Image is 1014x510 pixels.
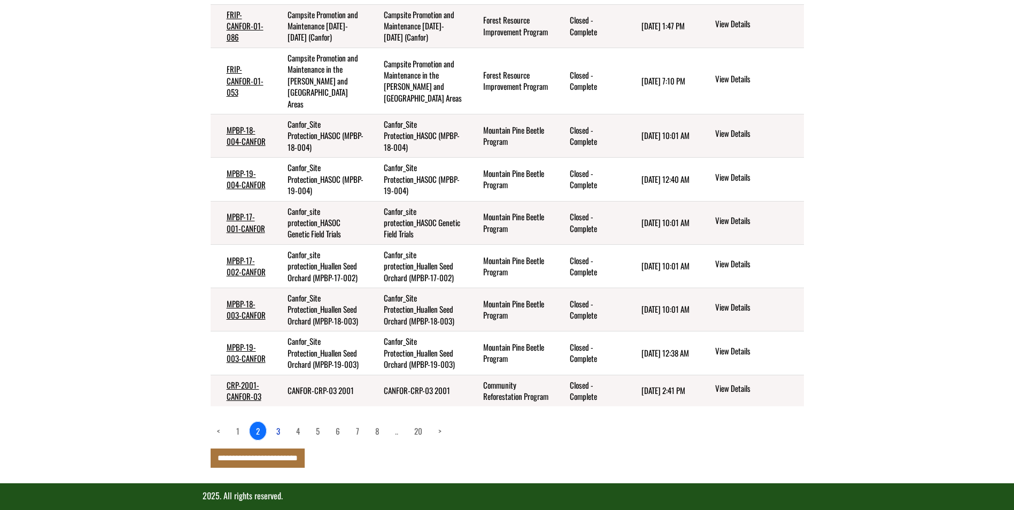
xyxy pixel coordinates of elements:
[715,258,799,271] a: View details
[698,48,803,114] td: action menu
[554,288,625,331] td: Closed - Complete
[467,48,554,114] td: Forest Resource Improvement Program
[211,48,272,114] td: FRIP-CANFOR-01-053
[329,422,346,440] a: page 6
[211,244,272,288] td: MPBP-17-002-CANFOR
[698,158,803,201] td: action menu
[625,48,698,114] td: 3/3/2025 7:10 PM
[641,260,690,272] time: [DATE] 10:01 AM
[368,114,467,158] td: Canfor_Site Protection_HASOC (MPBP-18-004)
[368,288,467,331] td: Canfor_Site Protection_Huallen Seed Orchard (MPBP-18-003)
[272,114,368,158] td: Canfor_Site Protection_HASOC (MPBP-18-004)
[227,298,266,321] a: MPBP-18-003-CANFOR
[272,48,368,114] td: Campsite Promotion and Maintenance in the Hines Ck and Grande Prairie Areas
[625,4,698,48] td: 2/6/2024 1:47 PM
[641,20,685,32] time: [DATE] 1:47 PM
[698,375,803,406] td: action menu
[368,331,467,375] td: Canfor_Site Protection_Huallen Seed Orchard (MPBP-19-003)
[368,244,467,288] td: Canfor_site protection_Huallen Seed Orchard (MPBP-17-002)
[467,244,554,288] td: Mountain Pine Beetle Program
[272,201,368,244] td: Canfor_site protection_HASOC Genetic Field Trials
[641,347,689,359] time: [DATE] 12:38 AM
[554,244,625,288] td: Closed - Complete
[625,244,698,288] td: 8/10/2023 10:01 AM
[249,421,267,441] a: 2
[227,341,266,364] a: MPBP-19-003-CANFOR
[272,244,368,288] td: Canfor_site protection_Huallen Seed Orchard (MPBP-17-002)
[203,490,812,502] p: 2025
[715,215,799,228] a: View details
[698,244,803,288] td: action menu
[698,4,803,48] td: action menu
[467,158,554,201] td: Mountain Pine Beetle Program
[211,4,272,48] td: FRIP-CANFOR-01-086
[698,331,803,375] td: action menu
[211,114,272,158] td: MPBP-18-004-CANFOR
[368,158,467,201] td: Canfor_Site Protection_HASOC (MPBP-19-004)
[211,201,272,244] td: MPBP-17-001-CANFOR
[368,201,467,244] td: Canfor_site protection_HASOC Genetic Field Trials
[272,158,368,201] td: Canfor_Site Protection_HASOC (MPBP-19-004)
[554,48,625,114] td: Closed - Complete
[641,129,690,141] time: [DATE] 10:01 AM
[715,345,799,358] a: View details
[625,375,698,406] td: 9/15/2023 2:41 PM
[368,48,467,114] td: Campsite Promotion and Maintenance in the Hines Ck and Grande Prairie Areas
[227,124,266,147] a: MPBP-18-004-CANFOR
[554,114,625,158] td: Closed - Complete
[272,288,368,331] td: Canfor_Site Protection_Huallen Seed Orchard (MPBP-18-003)
[368,375,467,406] td: CANFOR-CRP-03 2001
[368,4,467,48] td: Campsite Promotion and Maintenance 2012-2016 (Canfor)
[369,422,385,440] a: page 8
[350,422,366,440] a: page 7
[641,217,690,228] time: [DATE] 10:01 AM
[220,489,283,502] span: . All rights reserved.
[467,331,554,375] td: Mountain Pine Beetle Program
[389,422,405,440] a: Load more pages
[272,331,368,375] td: Canfor_Site Protection_Huallen Seed Orchard (MPBP-19-003)
[625,331,698,375] td: 4/12/2024 12:38 AM
[270,422,287,440] a: page 3
[715,73,799,86] a: View details
[715,302,799,314] a: View details
[467,114,554,158] td: Mountain Pine Beetle Program
[641,384,685,396] time: [DATE] 2:41 PM
[715,172,799,184] a: View details
[698,114,803,158] td: action menu
[211,375,272,406] td: CRP-2001-CANFOR-03
[625,158,698,201] td: 4/12/2024 12:40 AM
[554,331,625,375] td: Closed - Complete
[641,303,690,315] time: [DATE] 10:01 AM
[467,288,554,331] td: Mountain Pine Beetle Program
[467,201,554,244] td: Mountain Pine Beetle Program
[227,379,261,402] a: CRP-2001-CANFOR-03
[211,331,272,375] td: MPBP-19-003-CANFOR
[227,254,266,277] a: MPBP-17-002-CANFOR
[272,375,368,406] td: CANFOR-CRP-03 2001
[715,18,799,31] a: View details
[290,422,306,440] a: page 4
[467,4,554,48] td: Forest Resource Improvement Program
[554,375,625,406] td: Closed - Complete
[554,4,625,48] td: Closed - Complete
[211,288,272,331] td: MPBP-18-003-CANFOR
[641,75,685,87] time: [DATE] 7:10 PM
[715,128,799,141] a: View details
[408,422,429,440] a: page 20
[625,201,698,244] td: 8/10/2023 10:01 AM
[698,288,803,331] td: action menu
[467,375,554,406] td: Community Reforestation Program
[227,63,264,98] a: FRIP-CANFOR-01-053
[715,383,799,396] a: View details
[625,114,698,158] td: 8/10/2023 10:01 AM
[554,158,625,201] td: Closed - Complete
[641,173,690,185] time: [DATE] 12:40 AM
[698,201,803,244] td: action menu
[227,167,266,190] a: MPBP-19-004-CANFOR
[227,9,264,43] a: FRIP-CANFOR-01-086
[230,422,246,440] a: page 1
[211,158,272,201] td: MPBP-19-004-CANFOR
[272,4,368,48] td: Campsite Promotion and Maintenance 2012-2016 (Canfor)
[432,422,448,440] a: Next page
[309,422,326,440] a: page 5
